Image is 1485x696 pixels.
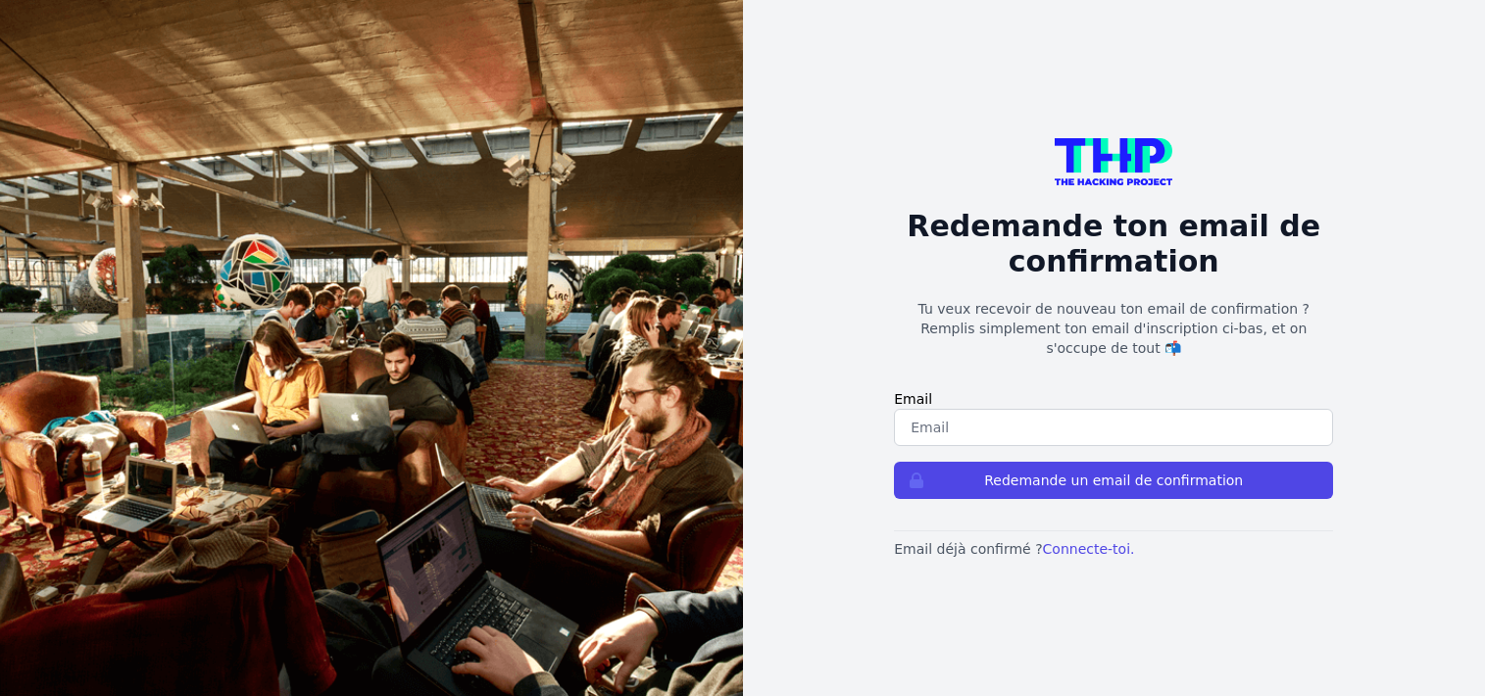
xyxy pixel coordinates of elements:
a: Connecte-toi. [1043,541,1135,557]
p: Tu veux recevoir de nouveau ton email de confirmation ? Remplis simplement ton email d'inscriptio... [894,299,1333,358]
h1: Redemande ton email de confirmation [894,209,1333,279]
img: logo [1055,138,1172,185]
label: Email [894,389,1333,409]
p: Email déjà confirmé ? [894,539,1333,559]
button: Redemande un email de confirmation [894,462,1333,499]
input: Email [894,409,1333,446]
